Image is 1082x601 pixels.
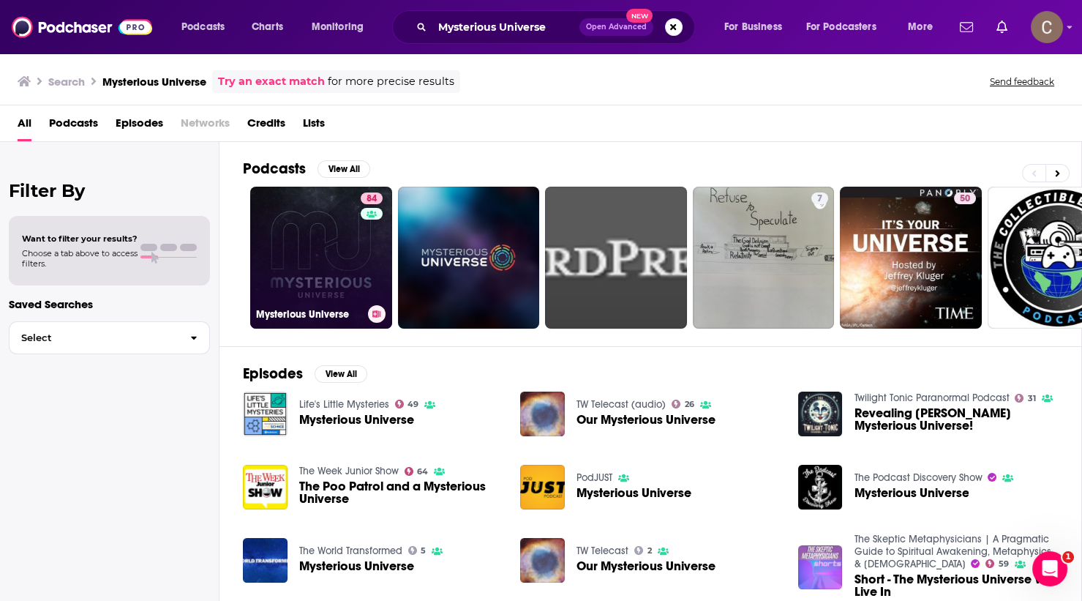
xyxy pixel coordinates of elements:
a: The World Transformed [299,545,402,557]
span: 31 [1028,395,1036,402]
a: Episodes [116,111,163,141]
span: 59 [999,561,1009,567]
a: 31 [1015,394,1036,403]
a: Mysterious Universe [299,414,414,426]
img: Podchaser - Follow, Share and Rate Podcasts [12,13,152,41]
a: 64 [405,467,429,476]
h2: Filter By [9,180,210,201]
span: Monitoring [312,17,364,37]
button: Send feedback [985,75,1059,88]
h2: Episodes [243,365,303,383]
img: Our Mysterious Universe [520,392,565,436]
a: 2 [634,546,652,555]
a: Podcasts [49,111,98,141]
span: 26 [685,401,694,408]
span: 2 [647,548,652,554]
img: The Poo Patrol and a Mysterious Universe [243,465,288,509]
img: Mysterious Universe [243,538,288,583]
span: Select [10,333,179,343]
a: Lists [303,111,325,141]
img: User Profile [1031,11,1063,43]
a: Mysterious Universe [854,487,969,499]
span: Open Advanced [586,23,647,31]
span: For Business [724,17,782,37]
a: 50 [954,193,976,204]
a: 84Mysterious Universe [250,187,392,329]
img: Mysterious Universe [243,392,288,436]
a: Show notifications dropdown [954,15,979,40]
h3: Search [48,75,85,89]
button: Select [9,321,210,354]
a: 59 [985,559,1009,568]
a: 84 [361,193,383,204]
a: Show notifications dropdown [991,15,1013,40]
span: for more precise results [328,73,454,90]
a: TW Telecast (audio) [576,398,666,411]
span: 50 [960,192,970,206]
a: Try an exact match [218,73,325,90]
a: Mysterious Universe [576,487,691,499]
img: Our Mysterious Universe [520,538,565,583]
a: PodcastsView All [243,160,370,178]
span: More [908,17,933,37]
a: 49 [395,400,419,408]
a: Revealing Paul Seaburn's Mysterious Universe! [854,407,1058,432]
a: 26 [672,400,694,408]
button: Open AdvancedNew [579,18,653,36]
span: Networks [181,111,230,141]
a: Mysterious Universe [798,465,843,509]
span: 1 [1062,551,1074,563]
div: Search podcasts, credits, & more... [406,10,709,44]
a: All [18,111,31,141]
a: 50 [840,187,982,329]
a: EpisodesView All [243,365,367,383]
span: 64 [417,469,428,475]
span: Credits [247,111,285,141]
img: Short - The Mysterious Universe We Live In [798,545,843,590]
p: Saved Searches [9,297,210,311]
a: Our Mysterious Universe [576,560,715,572]
button: View All [318,160,370,178]
a: Our Mysterious Universe [576,414,715,426]
button: open menu [714,15,800,39]
span: Choose a tab above to access filters. [22,248,138,269]
input: Search podcasts, credits, & more... [432,15,579,39]
a: TW Telecast [576,545,628,557]
a: Mysterious Universe [299,560,414,572]
span: 84 [367,192,377,206]
span: Want to filter your results? [22,234,138,244]
a: Short - The Mysterious Universe We Live In [854,573,1058,598]
a: 7 [811,193,828,204]
a: The Poo Patrol and a Mysterious Universe [299,480,503,505]
button: View All [315,365,367,383]
span: 7 [817,192,822,206]
a: Life's Little Mysteries [299,398,389,411]
a: Mysterious Universe [520,465,565,509]
h2: Podcasts [243,160,306,178]
img: Revealing Paul Seaburn's Mysterious Universe! [798,392,843,436]
button: open menu [301,15,383,39]
span: Revealing [PERSON_NAME] Mysterious Universe! [854,407,1058,432]
span: 5 [421,548,426,554]
a: Twilight Tonic Paranormal Podcast [854,392,1009,404]
span: New [626,9,653,23]
a: The Podcast Discovery Show [854,471,982,484]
